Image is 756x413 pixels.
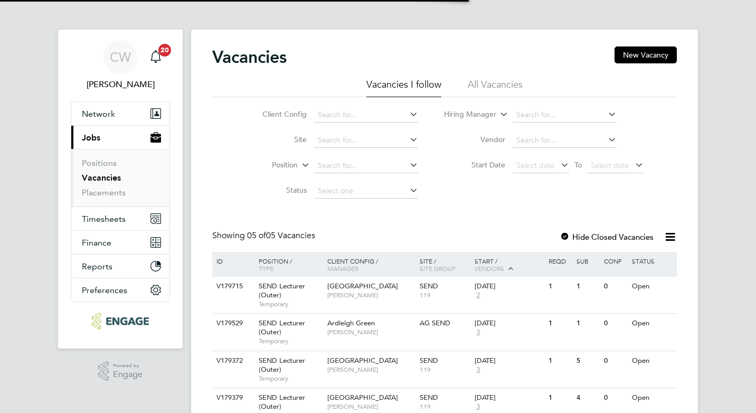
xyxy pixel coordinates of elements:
span: [GEOGRAPHIC_DATA] [327,393,398,402]
div: 1 [574,314,601,333]
div: Open [629,388,675,408]
div: 0 [601,314,629,333]
input: Search for... [314,133,418,148]
div: Position / [251,252,325,277]
span: SEND Lecturer (Outer) [259,393,305,411]
span: Select date [591,161,629,170]
div: 1 [546,351,573,371]
div: 0 [601,388,629,408]
div: ID [214,252,251,270]
a: 20 [145,40,166,74]
span: Reports [82,261,112,271]
label: Client Config [246,109,307,119]
div: Jobs [71,149,169,207]
div: V179372 [214,351,251,371]
div: Status [629,252,675,270]
span: 119 [420,365,470,374]
nav: Main navigation [58,30,183,349]
span: Jobs [82,133,100,143]
span: Timesheets [82,214,126,224]
h2: Vacancies [212,46,287,68]
span: 3 [475,402,481,411]
a: Positions [82,158,117,168]
label: Vendor [445,135,505,144]
span: SEND [420,281,438,290]
div: Conf [601,252,629,270]
div: [DATE] [475,319,543,328]
input: Search for... [513,108,617,123]
label: Hide Closed Vacancies [560,232,654,242]
div: 1 [546,314,573,333]
span: SEND [420,393,438,402]
span: 3 [475,365,481,374]
div: 1 [574,277,601,296]
span: SEND Lecturer (Outer) [259,281,305,299]
button: Jobs [71,126,169,149]
span: [PERSON_NAME] [327,365,414,374]
div: 0 [601,277,629,296]
input: Select one [314,184,418,199]
a: Vacancies [82,173,121,183]
button: Reports [71,255,169,278]
a: Placements [82,187,126,198]
a: Powered byEngage [98,361,143,381]
button: Preferences [71,278,169,302]
button: Finance [71,231,169,254]
span: [GEOGRAPHIC_DATA] [327,356,398,365]
div: 4 [574,388,601,408]
label: Site [246,135,307,144]
div: V179715 [214,277,251,296]
span: Ardleigh Green [327,318,375,327]
input: Search for... [513,133,617,148]
div: 1 [546,277,573,296]
span: 2 [475,291,481,300]
div: V179529 [214,314,251,333]
span: Temporary [259,374,322,383]
div: Start / [472,252,546,278]
span: CW [110,50,131,64]
div: Client Config / [325,252,417,277]
div: Open [629,314,675,333]
label: Start Date [445,160,505,170]
span: SEND Lecturer (Outer) [259,318,305,336]
div: Site / [417,252,472,277]
span: Manager [327,264,358,273]
input: Search for... [314,108,418,123]
a: CW[PERSON_NAME] [71,40,170,91]
span: Preferences [82,285,127,295]
div: Showing [212,230,317,241]
div: Reqd [546,252,573,270]
div: 0 [601,351,629,371]
div: Open [629,351,675,371]
span: Engage [113,370,143,379]
span: Temporary [259,337,322,345]
span: Network [82,109,115,119]
span: Clair Windsor [71,78,170,91]
button: New Vacancy [615,46,677,63]
span: Select date [516,161,554,170]
li: All Vacancies [468,78,523,97]
div: [DATE] [475,393,543,402]
span: 05 Vacancies [247,230,315,241]
span: 3 [475,328,481,337]
span: SEND [420,356,438,365]
div: 1 [546,388,573,408]
img: ncclondon-logo-retina.png [92,313,148,330]
div: [DATE] [475,356,543,365]
div: [DATE] [475,282,543,291]
span: Type [259,264,273,273]
span: 119 [420,291,470,299]
span: Powered by [113,361,143,370]
span: Temporary [259,300,322,308]
label: Status [246,185,307,195]
span: [PERSON_NAME] [327,291,414,299]
input: Search for... [314,158,418,173]
span: Finance [82,238,111,248]
span: [PERSON_NAME] [327,402,414,411]
span: Vendors [475,264,504,273]
li: Vacancies I follow [366,78,441,97]
span: [GEOGRAPHIC_DATA] [327,281,398,290]
a: Go to home page [71,313,170,330]
span: SEND Lecturer (Outer) [259,356,305,374]
div: V179379 [214,388,251,408]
